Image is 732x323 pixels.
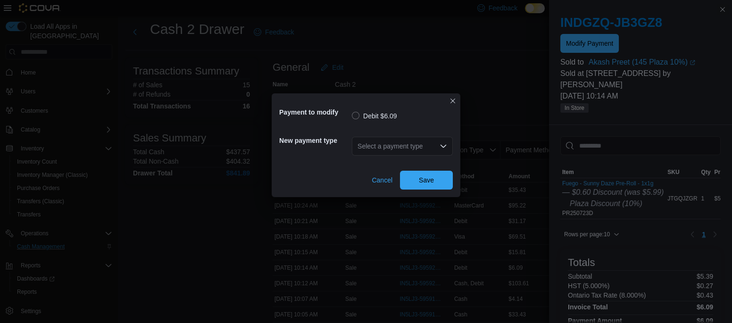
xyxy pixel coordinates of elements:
button: Cancel [368,171,396,190]
button: Open list of options [440,142,447,150]
button: Save [400,171,453,190]
span: Cancel [372,175,392,185]
h5: Payment to modify [279,103,350,122]
span: Save [419,175,434,185]
h5: New payment type [279,131,350,150]
input: Accessible screen reader label [358,141,358,152]
label: Debit $6.09 [352,110,397,122]
button: Closes this modal window [447,95,458,107]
